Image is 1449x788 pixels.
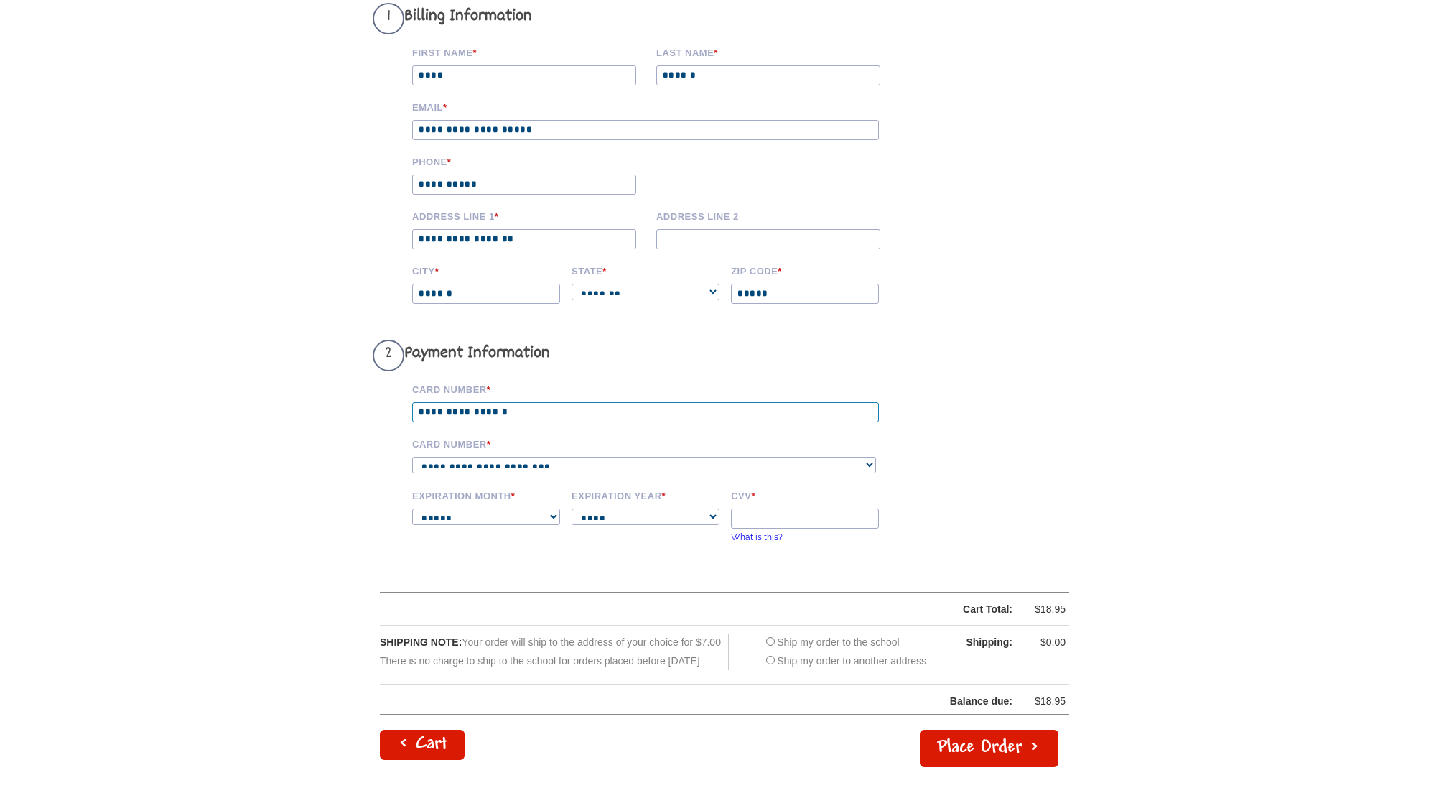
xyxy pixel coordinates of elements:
[572,264,721,277] label: State
[416,601,1012,618] div: Cart Total:
[381,692,1012,710] div: Balance due:
[412,209,646,222] label: Address Line 1
[941,634,1012,652] div: Shipping:
[412,100,900,113] label: Email
[412,154,646,167] label: Phone
[731,488,880,501] label: CVV
[373,3,404,34] span: 1
[1022,601,1066,618] div: $18.95
[1022,634,1066,652] div: $0.00
[373,340,404,371] span: 2
[731,264,880,277] label: Zip code
[412,382,900,395] label: Card Number
[572,488,721,501] label: Expiration Year
[380,634,729,669] div: Your order will ship to the address of your choice for $7.00 There is no charge to ship to the sc...
[373,340,900,371] h3: Payment Information
[656,209,890,222] label: Address Line 2
[380,730,465,760] a: < Cart
[380,636,462,648] span: SHIPPING NOTE:
[412,488,562,501] label: Expiration Month
[731,532,783,542] a: What is this?
[373,3,900,34] h3: Billing Information
[412,264,562,277] label: City
[920,730,1058,767] button: Place Order >
[656,45,890,58] label: Last name
[763,634,926,669] div: Ship my order to the school Ship my order to another address
[1022,692,1066,710] div: $18.95
[412,45,646,58] label: First Name
[412,437,900,450] label: Card Number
